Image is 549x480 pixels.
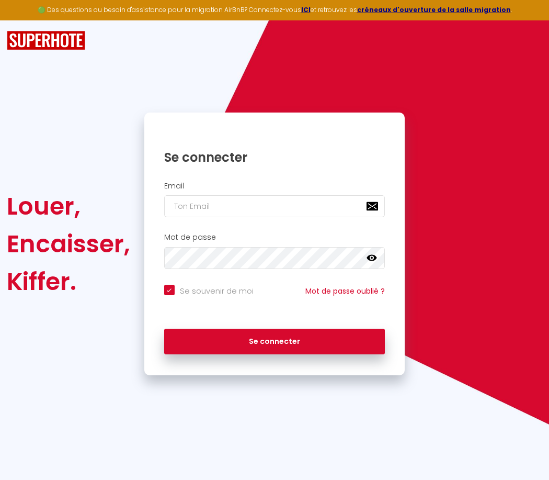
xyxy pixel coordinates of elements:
h2: Email [164,182,385,191]
h1: Se connecter [164,149,385,165]
div: Louer, [7,187,130,225]
a: créneaux d'ouverture de la salle migration [357,5,511,14]
input: Ton Email [164,195,385,217]
a: Mot de passe oublié ? [305,286,385,296]
div: Kiffer. [7,263,130,300]
img: SuperHote logo [7,31,85,50]
h2: Mot de passe [164,233,385,242]
div: Encaisser, [7,225,130,263]
a: ICI [301,5,311,14]
button: Se connecter [164,329,385,355]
